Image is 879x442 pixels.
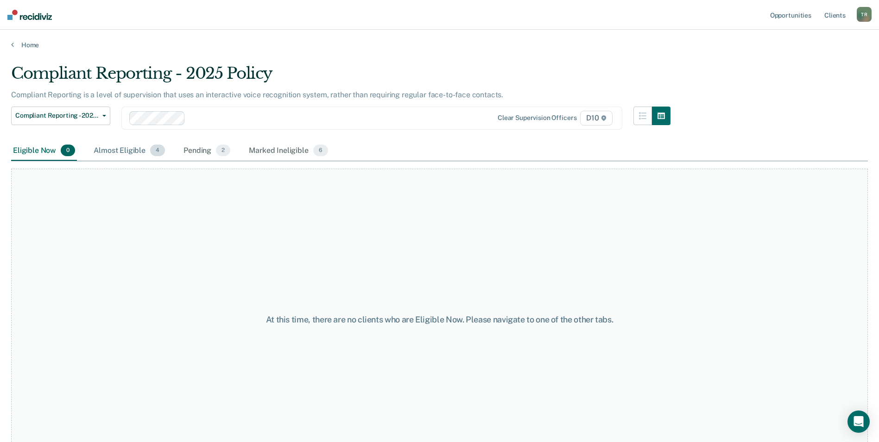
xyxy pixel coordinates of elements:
div: Marked Ineligible6 [247,141,330,161]
span: 2 [216,145,230,157]
p: Compliant Reporting is a level of supervision that uses an interactive voice recognition system, ... [11,90,503,99]
a: Home [11,41,868,49]
div: Eligible Now0 [11,141,77,161]
div: At this time, there are no clients who are Eligible Now. Please navigate to one of the other tabs. [226,315,654,325]
img: Recidiviz [7,10,52,20]
div: Pending2 [182,141,232,161]
span: D10 [580,111,612,126]
div: Almost Eligible4 [92,141,167,161]
span: 6 [313,145,328,157]
div: T R [857,7,872,22]
button: Compliant Reporting - 2025 Policy [11,107,110,125]
div: Open Intercom Messenger [847,410,870,433]
span: 0 [61,145,75,157]
div: Clear supervision officers [498,114,576,122]
span: Compliant Reporting - 2025 Policy [15,112,99,120]
div: Compliant Reporting - 2025 Policy [11,64,670,90]
span: 4 [150,145,165,157]
button: TR [857,7,872,22]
